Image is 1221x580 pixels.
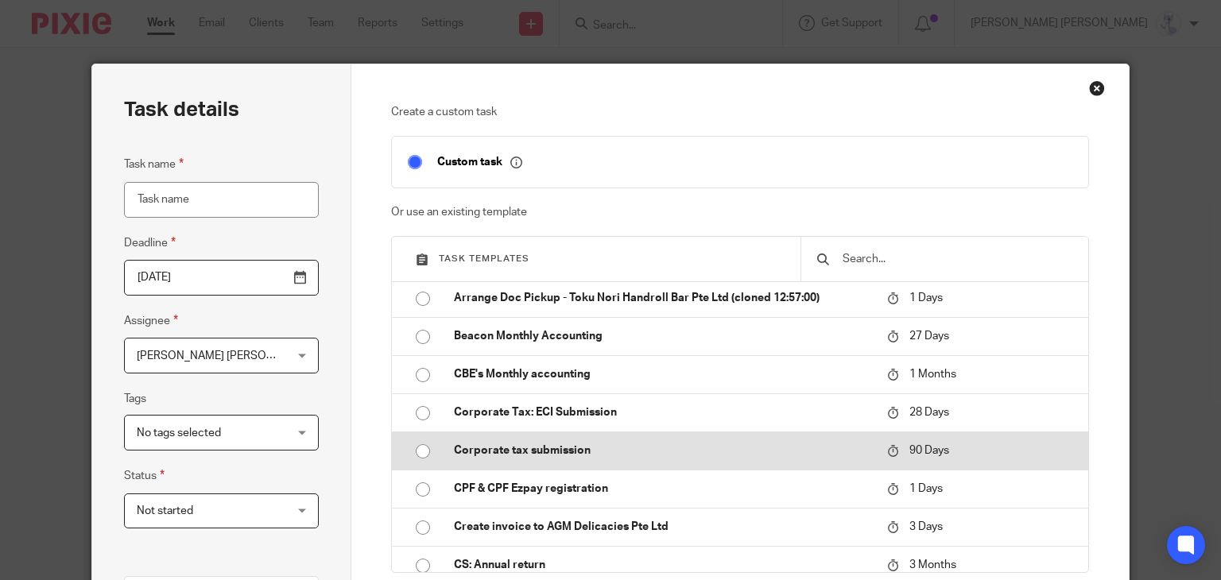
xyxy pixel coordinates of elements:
[909,292,943,304] span: 1 Days
[124,234,176,252] label: Deadline
[454,443,871,458] p: Corporate tax submission
[137,505,193,516] span: Not started
[137,350,314,362] span: [PERSON_NAME] [PERSON_NAME]
[391,104,1089,120] p: Create a custom task
[454,519,871,535] p: Create invoice to AGM Delicacies Pte Ltd
[909,331,949,342] span: 27 Days
[454,366,871,382] p: CBE's Monthly accounting
[454,481,871,497] p: CPF & CPF Ezpay registration
[454,290,871,306] p: Arrange Doc Pickup - Toku Nori Handroll Bar Pte Ltd (cloned 12:57:00)
[124,155,184,173] label: Task name
[437,155,522,169] p: Custom task
[909,369,956,380] span: 1 Months
[1089,80,1105,96] div: Close this dialog window
[841,250,1072,268] input: Search...
[124,391,146,407] label: Tags
[909,445,949,456] span: 90 Days
[909,521,943,532] span: 3 Days
[909,407,949,418] span: 28 Days
[124,466,165,485] label: Status
[124,96,239,123] h2: Task details
[454,404,871,420] p: Corporate Tax: ECI Submission
[124,311,178,330] label: Assignee
[124,260,319,296] input: Pick a date
[454,557,871,573] p: CS: Annual return
[909,483,943,494] span: 1 Days
[909,559,956,570] span: 3 Months
[137,427,221,439] span: No tags selected
[124,182,319,218] input: Task name
[439,254,529,263] span: Task templates
[391,204,1089,220] p: Or use an existing template
[454,328,871,344] p: Beacon Monthly Accounting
